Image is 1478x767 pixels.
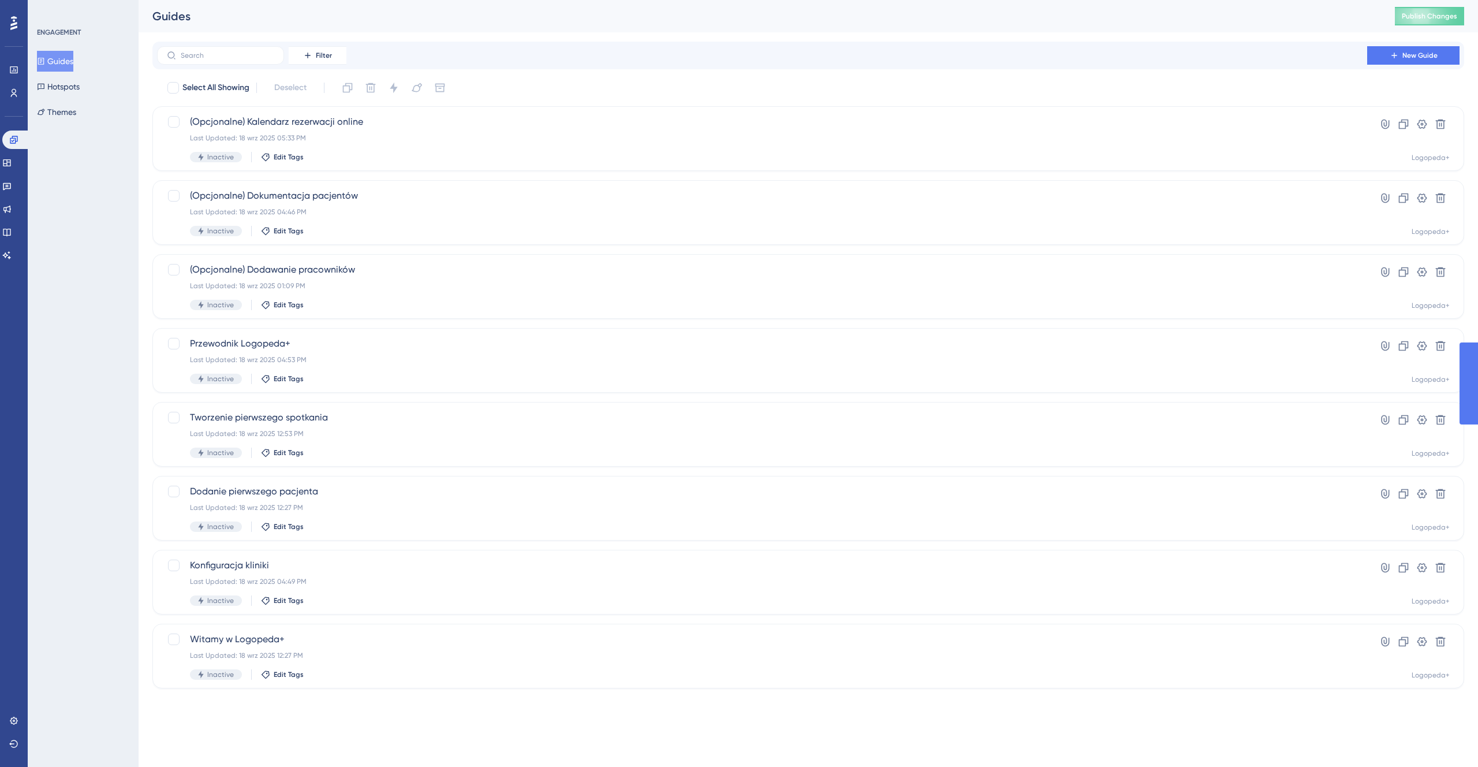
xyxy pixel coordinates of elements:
span: Inactive [207,596,234,605]
button: Edit Tags [261,448,304,457]
button: New Guide [1367,46,1460,65]
span: Inactive [207,300,234,310]
span: Tworzenie pierwszego spotkania [190,411,1334,425]
span: Inactive [207,226,234,236]
input: Search [181,51,274,59]
span: (Opcjonalne) Dokumentacja pacjentów [190,189,1334,203]
iframe: UserGuiding AI Assistant Launcher [1430,721,1464,756]
span: Konfiguracja kliniki [190,559,1334,572]
span: Inactive [207,152,234,162]
span: New Guide [1402,51,1438,60]
div: Last Updated: 18 wrz 2025 05:33 PM [190,133,1334,143]
button: Edit Tags [261,226,304,236]
span: (Opcjonalne) Kalendarz rezerwacji online [190,115,1334,129]
button: Filter [289,46,346,65]
div: Last Updated: 18 wrz 2025 01:09 PM [190,281,1334,291]
div: Logopeda+ [1412,671,1450,680]
button: Guides [37,51,73,72]
span: Select All Showing [182,81,249,95]
div: Logopeda+ [1412,375,1450,384]
span: Edit Tags [274,448,304,457]
span: Inactive [207,448,234,457]
span: Witamy w Logopeda+ [190,632,1334,646]
div: Last Updated: 18 wrz 2025 04:46 PM [190,207,1334,217]
div: Logopeda+ [1412,227,1450,236]
span: Inactive [207,522,234,531]
button: Deselect [264,77,317,98]
span: Edit Tags [274,596,304,605]
button: Hotspots [37,76,80,97]
button: Publish Changes [1395,7,1464,25]
span: Edit Tags [274,300,304,310]
div: Guides [152,8,1366,24]
span: Edit Tags [274,670,304,679]
div: Logopeda+ [1412,597,1450,606]
button: Edit Tags [261,374,304,383]
span: Filter [316,51,332,60]
button: Edit Tags [261,670,304,679]
span: (Opcjonalne) Dodawanie pracowników [190,263,1334,277]
span: Edit Tags [274,374,304,383]
div: Logopeda+ [1412,301,1450,310]
div: Logopeda+ [1412,153,1450,162]
span: Edit Tags [274,152,304,162]
span: Edit Tags [274,522,304,531]
div: Last Updated: 18 wrz 2025 12:27 PM [190,651,1334,660]
div: Last Updated: 18 wrz 2025 04:49 PM [190,577,1334,586]
button: Edit Tags [261,152,304,162]
span: Publish Changes [1402,12,1457,21]
span: Inactive [207,374,234,383]
span: Edit Tags [274,226,304,236]
span: Inactive [207,670,234,679]
button: Edit Tags [261,522,304,531]
div: Last Updated: 18 wrz 2025 04:53 PM [190,355,1334,364]
button: Edit Tags [261,596,304,605]
div: Logopeda+ [1412,523,1450,532]
div: Logopeda+ [1412,449,1450,458]
button: Themes [37,102,76,122]
div: ENGAGEMENT [37,28,81,37]
span: Dodanie pierwszego pacjenta [190,485,1334,498]
div: Last Updated: 18 wrz 2025 12:53 PM [190,429,1334,438]
span: Deselect [274,81,307,95]
button: Edit Tags [261,300,304,310]
span: Przewodnik Logopeda+ [190,337,1334,351]
div: Last Updated: 18 wrz 2025 12:27 PM [190,503,1334,512]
